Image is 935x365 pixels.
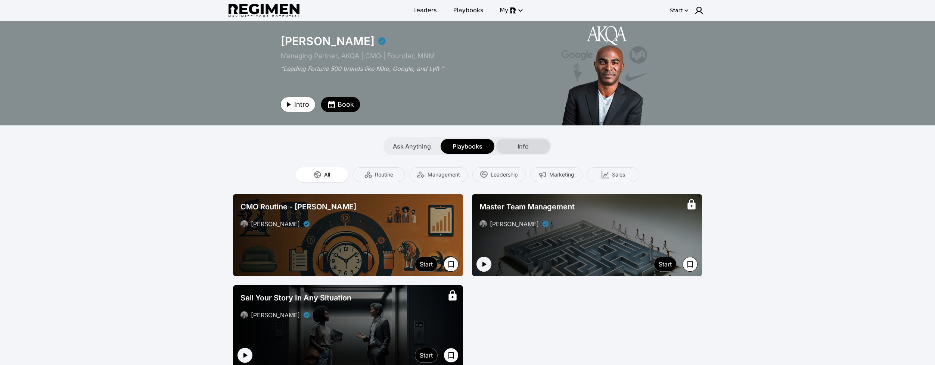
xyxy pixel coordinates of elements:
button: Play intro [237,348,252,363]
div: Start [659,260,672,269]
span: Management [428,171,460,178]
button: Ask Anything [385,139,439,154]
img: Management [417,171,425,178]
span: Sales [612,171,625,178]
span: Leadership [491,171,518,178]
button: Management [409,167,468,182]
img: Routine [364,171,372,178]
button: Play intro [476,257,491,272]
span: Sell Your Story In Any Situation [240,293,351,303]
span: Routine [375,171,393,178]
button: Start [654,257,677,272]
button: Playbooks [441,139,494,154]
button: Book [321,97,360,112]
img: Leadership [480,171,488,178]
button: My [495,4,526,17]
span: CMO Routine - [PERSON_NAME] [240,202,356,212]
button: Info [496,139,550,154]
div: Start [670,7,683,14]
button: Marketing [530,167,583,182]
div: [PERSON_NAME] [490,219,539,228]
button: Leadership [472,167,526,182]
div: Verified partner - Jabari Hearn [378,37,386,46]
button: Save [444,257,459,272]
button: Routine [352,167,405,182]
span: My [500,6,508,15]
span: Intro [294,99,309,110]
div: Managing Partner, AKQA | CMO | Founder, MNM [281,51,546,61]
img: avatar of Jabari Hearn [240,220,248,228]
div: [PERSON_NAME] [251,311,300,319]
img: avatar of Jabari Hearn [240,311,248,319]
span: Marketing [549,171,574,178]
div: Verified partner - Jabari Hearn [303,311,310,319]
span: All [324,171,330,178]
span: Ask Anything [393,142,431,151]
button: Save [683,257,698,272]
span: Playbooks [453,6,484,15]
span: Info [518,142,529,151]
span: Playbooks [453,142,482,151]
button: Start [668,4,690,16]
img: Sales [602,171,609,178]
button: Intro [281,97,315,112]
img: Marketing [539,171,546,178]
a: Playbooks [449,4,488,17]
button: Save [444,348,459,363]
img: avatar of Jabari Hearn [479,220,487,228]
button: All [296,167,348,182]
div: [PERSON_NAME] [251,219,300,228]
div: [PERSON_NAME] [281,34,375,48]
img: All [314,171,321,178]
div: Verified partner - Jabari Hearn [303,220,310,228]
span: Master Team Management [479,202,575,212]
button: Start [415,348,438,363]
button: Sales [587,167,639,182]
img: user icon [695,6,703,15]
span: Book [338,99,354,110]
div: Start [420,351,433,360]
div: This is paid content [686,199,698,210]
button: Start [415,257,438,272]
div: Start [420,260,433,269]
span: Leaders [413,6,437,15]
div: “Leading Fortune 500 brands like Nike, Google, and Lyft ” [281,64,546,73]
img: Regimen logo [229,4,299,18]
div: This is paid content [447,290,459,302]
div: Verified partner - Jabari Hearn [542,220,549,228]
a: Leaders [409,4,441,17]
